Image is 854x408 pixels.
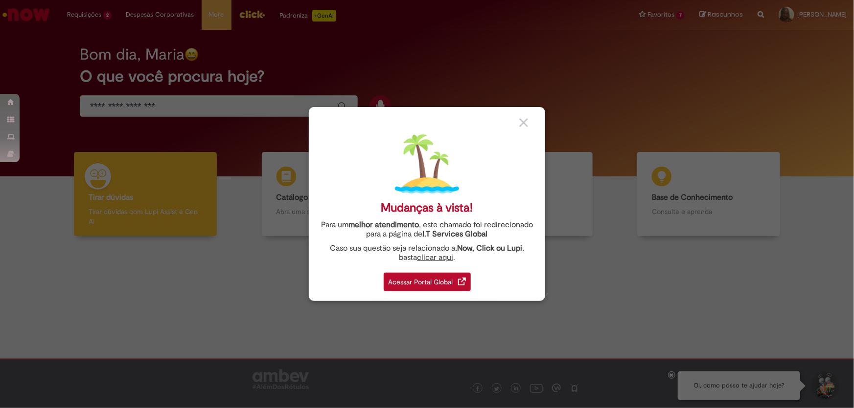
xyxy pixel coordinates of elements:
a: Acessar Portal Global [384,267,471,291]
div: Para um , este chamado foi redirecionado para a página de [316,220,538,239]
div: Acessar Portal Global [384,273,471,291]
img: island.png [395,132,459,196]
strong: .Now, Click ou Lupi [455,243,522,253]
img: close_button_grey.png [519,118,528,127]
img: redirect_link.png [458,278,466,285]
div: Caso sua questão seja relacionado a , basta . [316,244,538,262]
div: Mudanças à vista! [381,201,473,215]
a: clicar aqui [417,247,453,262]
strong: melhor atendimento [348,220,419,230]
a: I.T Services Global [423,224,488,239]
